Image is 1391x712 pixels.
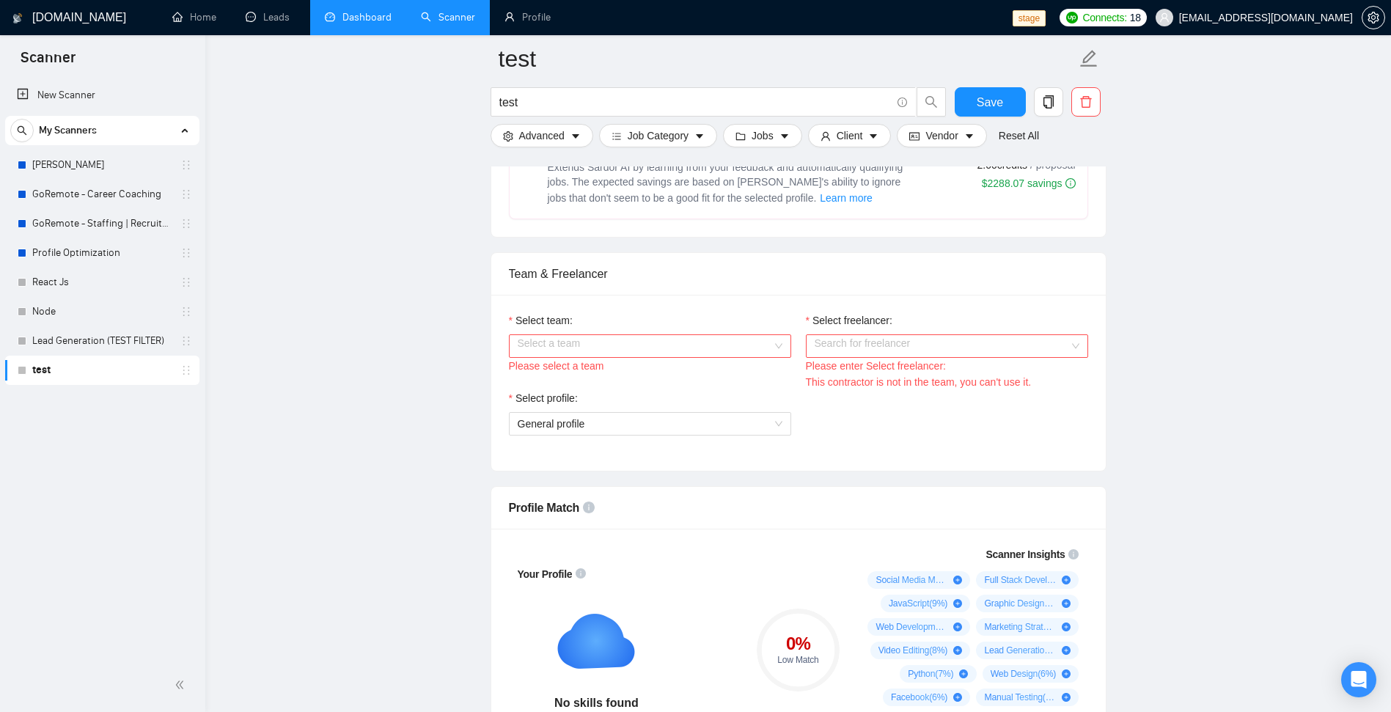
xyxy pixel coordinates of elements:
[1062,646,1071,655] span: plus-circle
[518,418,585,430] span: General profile
[953,693,962,702] span: plus-circle
[925,128,958,144] span: Vendor
[503,131,513,142] span: setting
[180,335,192,347] span: holder
[5,81,199,110] li: New Scanner
[12,7,23,30] img: logo
[984,621,1056,633] span: Marketing Strategy ( 8 %)
[32,180,172,209] a: GoRemote - Career Coaching
[180,159,192,171] span: holder
[570,131,581,142] span: caret-down
[889,598,947,609] span: JavaScript ( 9 %)
[628,128,689,144] span: Job Category
[499,93,891,111] input: Search Freelance Jobs...
[1079,49,1098,68] span: edit
[752,128,774,144] span: Jobs
[891,691,947,703] span: Facebook ( 6 %)
[1062,576,1071,584] span: plus-circle
[977,93,1003,111] span: Save
[1062,669,1071,678] span: plus-circle
[821,131,831,142] span: user
[5,116,199,385] li: My Scanners
[999,128,1039,144] a: Reset All
[1341,662,1376,697] div: Open Intercom Messenger
[984,691,1056,703] span: Manual Testing ( 6 %)
[9,47,87,78] span: Scanner
[576,568,586,579] span: info-circle
[917,95,945,109] span: search
[1362,12,1384,23] span: setting
[735,131,746,142] span: folder
[515,390,578,406] span: Select profile:
[1035,95,1062,109] span: copy
[898,98,907,107] span: info-circle
[1065,178,1076,188] span: info-circle
[32,326,172,356] a: Lead Generation (TEST FILTER)
[984,574,1056,586] span: Full Stack Development ( 9 %)
[876,621,947,633] span: Web Development ( 8 %)
[982,176,1076,191] div: $2288.07 savings
[519,128,565,144] span: Advanced
[959,669,968,678] span: plus-circle
[964,131,975,142] span: caret-down
[917,87,946,117] button: search
[876,574,947,586] span: Social Media Marketing ( 12 %)
[1066,12,1078,23] img: upwork-logo.png
[180,188,192,200] span: holder
[599,124,717,147] button: barsJob Categorycaret-down
[908,668,953,680] span: Python ( 7 %)
[325,11,392,23] a: dashboardDashboard
[808,124,892,147] button: userClientcaret-down
[10,119,34,142] button: search
[953,576,962,584] span: plus-circle
[32,268,172,297] a: React Js
[421,11,475,23] a: searchScanner
[1034,87,1063,117] button: copy
[509,312,573,329] label: Select team:
[955,87,1026,117] button: Save
[32,238,172,268] a: Profile Optimization
[1362,6,1385,29] button: setting
[32,150,172,180] a: [PERSON_NAME]
[986,549,1065,559] span: Scanner Insights
[180,276,192,288] span: holder
[246,11,296,23] a: messageLeads
[953,646,962,655] span: plus-circle
[612,131,622,142] span: bars
[1362,12,1385,23] a: setting
[815,335,1069,357] input: Select freelancer:
[837,128,863,144] span: Client
[180,306,192,318] span: holder
[509,358,791,374] div: Please select a team
[878,645,947,656] span: Video Editing ( 8 %)
[1130,10,1141,26] span: 18
[11,125,33,136] span: search
[991,668,1057,680] span: Web Design ( 6 %)
[953,599,962,608] span: plus-circle
[1159,12,1170,23] span: user
[175,678,189,692] span: double-left
[723,124,802,147] button: folderJobscaret-down
[1068,549,1079,559] span: info-circle
[1072,95,1100,109] span: delete
[820,190,873,206] span: Learn more
[32,356,172,385] a: test
[499,40,1076,77] input: Scanner name...
[757,635,840,653] div: 0 %
[32,209,172,238] a: GoRemote - Staffing | Recruitment
[180,247,192,259] span: holder
[909,131,920,142] span: idcard
[1071,87,1101,117] button: delete
[1013,10,1046,26] span: stage
[984,645,1056,656] span: Lead Generation ( 7 %)
[897,124,986,147] button: idcardVendorcaret-down
[779,131,790,142] span: caret-down
[1062,623,1071,631] span: plus-circle
[806,312,892,329] label: Select freelancer:
[984,598,1056,609] span: Graphic Design ( 8 %)
[509,502,580,514] span: Profile Match
[180,364,192,376] span: holder
[694,131,705,142] span: caret-down
[868,131,878,142] span: caret-down
[509,253,1088,295] div: Team & Freelancer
